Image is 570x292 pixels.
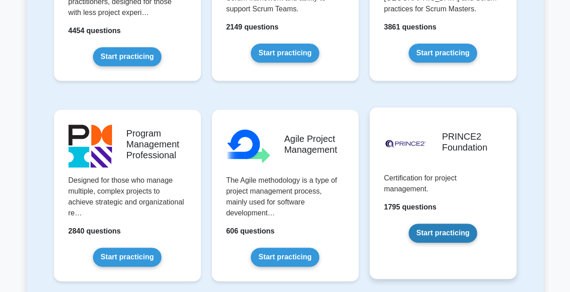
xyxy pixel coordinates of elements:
[251,248,319,267] a: Start practicing
[93,47,161,66] a: Start practicing
[409,224,477,243] a: Start practicing
[409,44,477,63] a: Start practicing
[93,248,161,267] a: Start practicing
[251,44,319,63] a: Start practicing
